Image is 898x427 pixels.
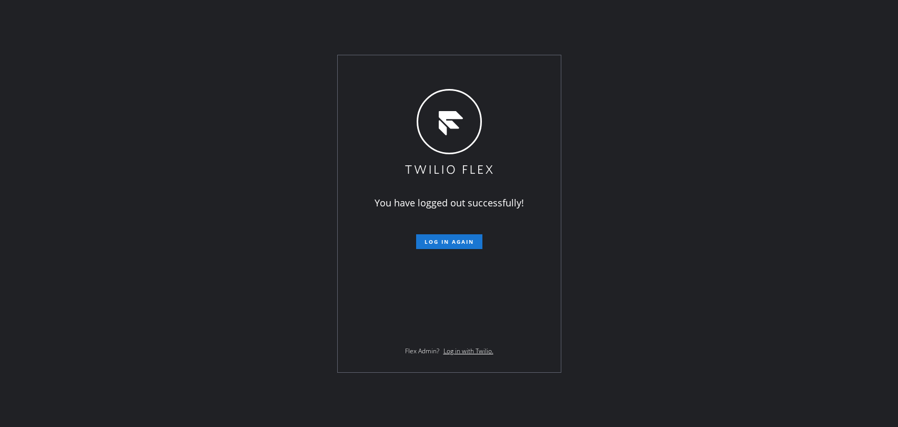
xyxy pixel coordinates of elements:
[443,346,493,355] a: Log in with Twilio.
[416,234,482,249] button: Log in again
[425,238,474,245] span: Log in again
[375,196,524,209] span: You have logged out successfully!
[405,346,439,355] span: Flex Admin?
